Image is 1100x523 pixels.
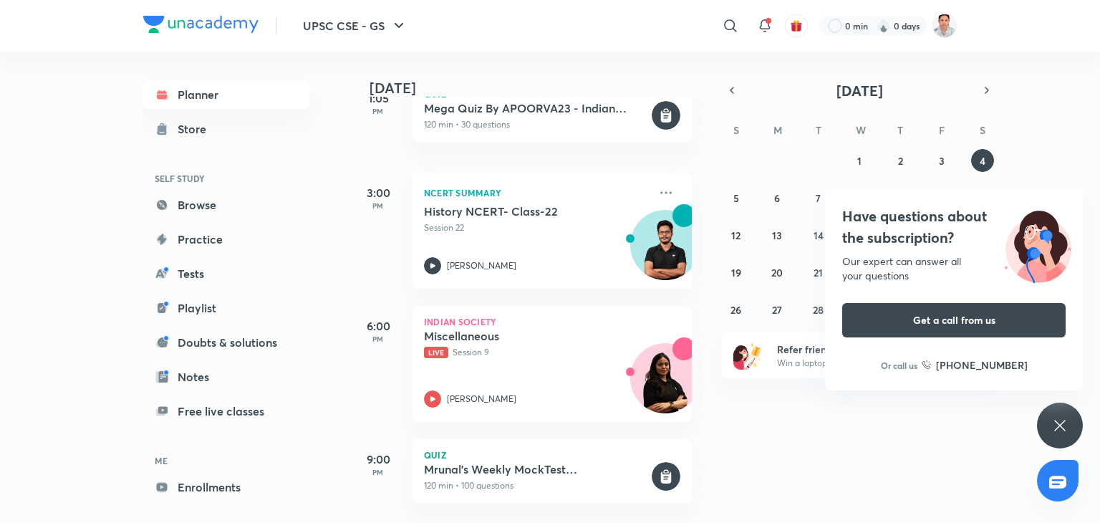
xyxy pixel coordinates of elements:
button: October 5, 2025 [725,186,748,209]
h4: [DATE] [370,80,706,97]
p: PM [349,107,407,115]
a: [PHONE_NUMBER] [922,358,1028,373]
abbr: Monday [773,123,782,137]
button: October 7, 2025 [807,186,830,209]
h6: SELF STUDY [143,166,309,191]
button: October 3, 2025 [930,149,953,172]
button: [DATE] [742,80,977,100]
abbr: October 20, 2025 [771,266,783,279]
button: October 8, 2025 [848,186,871,209]
button: October 20, 2025 [766,261,788,284]
button: October 26, 2025 [725,298,748,321]
a: Company Logo [143,16,259,37]
button: October 1, 2025 [848,149,871,172]
img: avatar [790,19,803,32]
p: [PERSON_NAME] [447,259,516,272]
button: October 14, 2025 [807,224,830,246]
h5: Mega Quiz By APOORVA23 - Indian Geography [424,101,649,115]
p: Or call us [881,359,917,372]
button: October 2, 2025 [889,149,912,172]
button: October 21, 2025 [807,261,830,284]
abbr: October 5, 2025 [733,191,739,205]
h5: Miscellaneous [424,329,602,343]
p: Session 9 [424,346,649,359]
h6: Refer friends [777,342,953,357]
abbr: October 21, 2025 [814,266,823,279]
h5: 6:00 [349,317,407,335]
h6: [PHONE_NUMBER] [936,358,1028,373]
abbr: Saturday [980,123,985,137]
p: 120 min • 100 questions [424,479,649,492]
div: Our expert can answer all your questions [842,254,1066,283]
button: avatar [785,14,808,37]
a: Store [143,115,309,143]
button: October 28, 2025 [807,298,830,321]
a: Notes [143,363,309,391]
h5: 3:00 [349,184,407,201]
p: 120 min • 30 questions [424,118,649,131]
button: October 10, 2025 [930,186,953,209]
h6: ME [143,448,309,473]
p: NCERT Summary [424,184,649,201]
button: October 13, 2025 [766,224,788,246]
abbr: October 14, 2025 [814,229,824,242]
img: Avatar [631,351,700,420]
button: October 12, 2025 [725,224,748,246]
abbr: October 1, 2025 [857,154,862,168]
a: Free live classes [143,397,309,426]
a: Tests [143,259,309,288]
abbr: Friday [939,123,945,137]
p: [PERSON_NAME] [447,393,516,406]
abbr: October 26, 2025 [730,303,741,317]
button: October 4, 2025 [971,149,994,172]
img: streak [877,19,891,33]
abbr: October 13, 2025 [772,229,782,242]
img: ttu_illustration_new.svg [993,206,1083,283]
button: October 11, 2025 [971,186,994,209]
button: October 19, 2025 [725,261,748,284]
abbr: Tuesday [816,123,821,137]
p: PM [349,201,407,210]
h5: 1:05 [349,90,407,107]
h4: Have questions about the subscription? [842,206,1066,249]
img: Company Logo [143,16,259,33]
button: October 27, 2025 [766,298,788,321]
abbr: October 7, 2025 [816,191,821,205]
span: [DATE] [836,81,883,100]
abbr: October 19, 2025 [731,266,741,279]
abbr: Wednesday [856,123,866,137]
p: Session 22 [424,221,649,234]
p: PM [349,468,407,476]
a: Doubts & solutions [143,328,309,357]
a: Planner [143,80,309,109]
h5: Mrunal's Weekly MockTest Pillar3C_Intl_ORG [424,462,649,476]
a: Practice [143,225,309,254]
abbr: October 12, 2025 [731,229,740,242]
img: Avatar [631,218,700,287]
p: Indian Society [424,317,680,326]
a: Browse [143,191,309,219]
p: Win a laptop, vouchers & more [777,357,953,370]
button: October 9, 2025 [889,186,912,209]
a: Enrollments [143,473,309,502]
abbr: October 27, 2025 [772,303,782,317]
abbr: October 2, 2025 [898,154,903,168]
abbr: October 4, 2025 [980,154,985,168]
abbr: Thursday [897,123,903,137]
p: PM [349,335,407,343]
h5: 9:00 [349,451,407,468]
a: Playlist [143,294,309,322]
h5: History NCERT- Class-22 [424,204,602,219]
abbr: October 28, 2025 [813,303,824,317]
div: Store [178,120,215,138]
button: Get a call from us [842,303,1066,337]
img: referral [733,341,762,370]
abbr: Sunday [733,123,739,137]
span: Live [424,347,448,358]
abbr: October 6, 2025 [774,191,780,205]
button: October 6, 2025 [766,186,788,209]
p: Quiz [424,451,680,459]
img: poonam kumari [932,14,957,38]
button: UPSC CSE - GS [294,11,416,40]
abbr: October 3, 2025 [939,154,945,168]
